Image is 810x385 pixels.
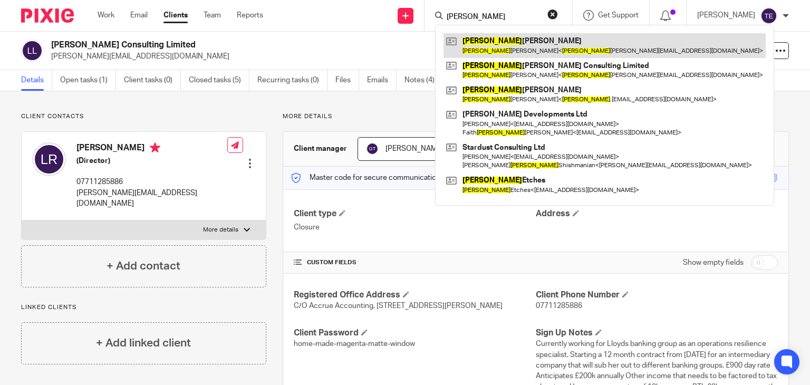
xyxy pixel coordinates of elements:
h4: Sign Up Notes [536,328,778,339]
p: [PERSON_NAME][EMAIL_ADDRESS][DOMAIN_NAME] [76,188,227,209]
button: Clear [547,9,558,20]
p: 07711285886 [76,177,227,187]
p: More details [283,112,789,121]
a: Work [98,10,114,21]
h5: (Director) [76,156,227,166]
a: Reports [237,10,263,21]
h4: Client Phone Number [536,290,778,301]
a: Files [335,70,359,91]
h4: CUSTOM FIELDS [294,258,536,267]
p: [PERSON_NAME][EMAIL_ADDRESS][DOMAIN_NAME] [51,51,645,62]
p: [PERSON_NAME] [697,10,755,21]
h4: Address [536,208,778,219]
a: Open tasks (1) [60,70,116,91]
a: Details [21,70,52,91]
a: Closed tasks (5) [189,70,249,91]
i: Primary [150,142,160,153]
h4: Registered Office Address [294,290,536,301]
h4: + Add linked client [96,335,191,351]
img: Pixie [21,8,74,23]
img: svg%3E [32,142,66,176]
p: Client contacts [21,112,266,121]
input: Search [446,13,541,22]
span: [PERSON_NAME] [385,145,443,152]
p: Master code for secure communications and files [291,172,473,183]
h4: Client type [294,208,536,219]
h4: Client Password [294,328,536,339]
a: Recurring tasks (0) [257,70,327,91]
a: Emails [367,70,397,91]
span: home-made-magenta-matte-window [294,340,415,348]
a: Notes (4) [404,70,443,91]
img: svg%3E [760,7,777,24]
h4: + Add contact [107,258,180,274]
p: Closure [294,222,536,233]
span: Get Support [598,12,639,19]
img: svg%3E [21,40,43,62]
p: Linked clients [21,303,266,312]
span: 07711285886 [536,302,582,310]
h4: [PERSON_NAME] [76,142,227,156]
p: More details [203,226,238,234]
a: Email [130,10,148,21]
a: Clients [163,10,188,21]
a: Team [204,10,221,21]
img: svg%3E [366,142,379,155]
label: Show empty fields [683,257,744,268]
span: C/O Accrue Accounting, [STREET_ADDRESS][PERSON_NAME] [294,302,503,310]
h2: [PERSON_NAME] Consulting Limited [51,40,527,51]
h3: Client manager [294,143,347,154]
a: Client tasks (0) [124,70,181,91]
